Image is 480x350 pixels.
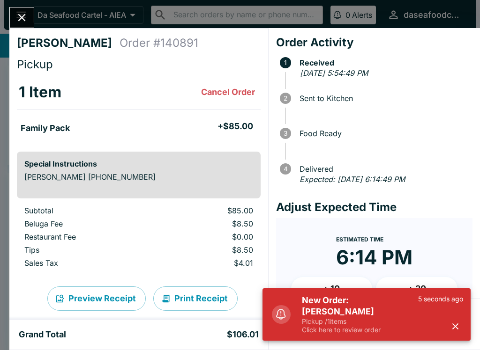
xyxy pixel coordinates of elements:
[302,317,418,326] p: Pickup / 1 items
[300,68,368,78] em: [DATE] 5:54:49 PM
[284,130,287,137] text: 3
[302,295,418,317] h5: New Order: [PERSON_NAME]
[47,286,146,311] button: Preview Receipt
[24,219,146,228] p: Beluga Fee
[376,277,457,300] button: + 20
[17,58,53,71] span: Pickup
[161,206,253,215] p: $85.00
[17,206,261,271] table: orders table
[19,83,61,102] h3: 1 Item
[302,326,418,334] p: Click here to review order
[17,36,120,50] h4: [PERSON_NAME]
[161,232,253,241] p: $0.00
[291,277,373,300] button: + 10
[227,329,259,340] h5: $106.01
[418,295,463,303] p: 5 seconds ago
[295,94,472,102] span: Sent to Kitchen
[197,83,259,102] button: Cancel Order
[120,36,198,50] h4: Order # 140891
[24,172,253,182] p: [PERSON_NAME] [PHONE_NUMBER]
[161,258,253,268] p: $4.01
[24,232,146,241] p: Restaurant Fee
[284,59,287,66] text: 1
[24,258,146,268] p: Sales Tax
[161,245,253,255] p: $8.50
[276,36,472,50] h4: Order Activity
[10,7,34,28] button: Close
[283,165,287,173] text: 4
[153,286,238,311] button: Print Receipt
[161,219,253,228] p: $8.50
[284,95,287,102] text: 2
[336,245,412,270] time: 6:14 PM
[295,165,472,173] span: Delivered
[19,329,66,340] h5: Grand Total
[295,129,472,138] span: Food Ready
[24,206,146,215] p: Subtotal
[276,200,472,214] h4: Adjust Expected Time
[336,236,383,243] span: Estimated Time
[24,159,253,168] h6: Special Instructions
[300,175,405,184] em: Expected: [DATE] 6:14:49 PM
[295,58,472,67] span: Received
[217,121,253,132] h5: + $85.00
[21,123,70,134] h5: Family Pack
[17,75,261,144] table: orders table
[24,245,146,255] p: Tips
